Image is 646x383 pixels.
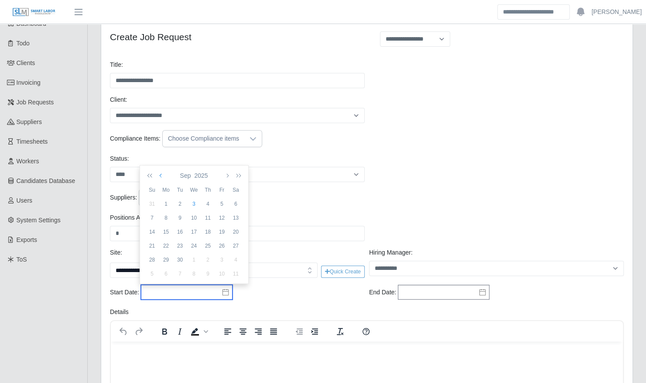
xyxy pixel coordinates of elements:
[7,7,505,17] body: Rich Text Area. Press ALT-0 for help.
[187,270,201,278] div: 8
[110,95,127,104] label: Client:
[229,270,243,278] div: 11
[145,183,159,197] th: Su
[187,267,201,281] td: 2025-10-08
[333,325,348,338] button: Clear formatting
[173,253,187,267] td: 2025-09-30
[215,183,229,197] th: Fr
[201,200,215,208] div: 4
[201,225,215,239] td: 2025-09-18
[159,200,173,208] div: 1
[131,325,146,338] button: Redo
[173,183,187,197] th: Tu
[159,183,173,197] th: Mo
[591,7,642,17] a: [PERSON_NAME]
[173,270,187,278] div: 7
[359,325,373,338] button: Help
[215,253,229,267] td: 2025-10-03
[159,270,173,278] div: 6
[497,4,570,20] input: Search
[215,211,229,225] td: 2025-09-12
[17,118,42,125] span: Suppliers
[201,197,215,211] td: 2025-09-04
[157,325,172,338] button: Bold
[229,211,243,225] td: 2025-09-13
[215,267,229,281] td: 2025-10-10
[110,154,129,163] label: Status:
[159,239,173,253] td: 2025-09-22
[145,242,159,250] div: 21
[17,236,37,243] span: Exports
[145,200,159,208] div: 31
[173,256,187,264] div: 30
[187,253,201,267] td: 2025-10-01
[220,325,235,338] button: Align left
[229,197,243,211] td: 2025-09-06
[215,200,229,208] div: 5
[187,256,201,264] div: 1
[17,79,41,86] span: Invoicing
[229,256,243,264] div: 4
[145,197,159,211] td: 2025-08-31
[215,270,229,278] div: 10
[159,211,173,225] td: 2025-09-08
[215,197,229,211] td: 2025-09-05
[145,267,159,281] td: 2025-10-05
[201,256,215,264] div: 2
[173,200,187,208] div: 2
[229,253,243,267] td: 2025-10-04
[215,228,229,236] div: 19
[145,253,159,267] td: 2025-09-28
[292,325,307,338] button: Decrease indent
[17,40,30,47] span: Todo
[229,267,243,281] td: 2025-10-11
[229,225,243,239] td: 2025-09-20
[17,59,35,66] span: Clients
[159,225,173,239] td: 2025-09-15
[201,228,215,236] div: 18
[173,228,187,236] div: 16
[215,242,229,250] div: 26
[236,325,250,338] button: Align center
[17,256,27,263] span: ToS
[173,225,187,239] td: 2025-09-16
[215,256,229,264] div: 3
[173,211,187,225] td: 2025-09-09
[201,253,215,267] td: 2025-10-02
[159,228,173,236] div: 15
[173,214,187,222] div: 9
[159,267,173,281] td: 2025-10-06
[116,325,131,338] button: Undo
[215,225,229,239] td: 2025-09-19
[110,193,137,202] label: Suppliers:
[187,200,201,208] div: 3
[187,214,201,222] div: 10
[215,239,229,253] td: 2025-09-26
[201,270,215,278] div: 9
[229,200,243,208] div: 6
[187,228,201,236] div: 17
[201,211,215,225] td: 2025-09-11
[17,217,61,224] span: System Settings
[201,242,215,250] div: 25
[159,256,173,264] div: 29
[159,197,173,211] td: 2025-09-01
[110,60,123,69] label: Title:
[17,138,48,145] span: Timesheets
[201,239,215,253] td: 2025-09-25
[145,225,159,239] td: 2025-09-14
[145,228,159,236] div: 14
[201,267,215,281] td: 2025-10-09
[187,242,201,250] div: 24
[145,239,159,253] td: 2025-09-21
[187,197,201,211] td: 2025-09-03
[110,213,162,222] label: Positions Available:
[229,228,243,236] div: 20
[110,248,122,257] label: Site:
[187,225,201,239] td: 2025-09-17
[188,325,209,338] div: Background color Black
[110,134,161,143] label: Compliance Items:
[159,214,173,222] div: 8
[369,288,396,297] label: End Date:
